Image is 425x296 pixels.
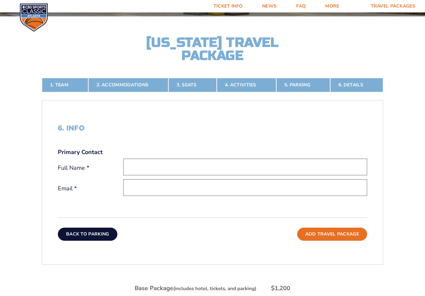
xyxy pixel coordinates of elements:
strong: Primary Contact [58,148,103,156]
div: Base Package [135,284,256,292]
img: CBS Sports Classic [20,3,48,32]
button: Back To Parking [58,228,117,241]
a: 2. Accommodations [88,78,168,92]
h2: 6. Info [58,124,367,132]
a: 3. Seats [168,78,216,92]
label: Full Name * [58,164,123,172]
a: 4. Activities [217,78,276,92]
label: Email * [58,184,123,193]
a: 1. Team [42,78,88,92]
a: 5. Parking [276,78,330,92]
button: Add Travel Package [297,228,367,241]
h2: [US_STATE] Travel Package [141,36,284,62]
small: (includes hotel, tickets, and parking) [173,285,256,292]
div: $1,200 [271,284,290,292]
